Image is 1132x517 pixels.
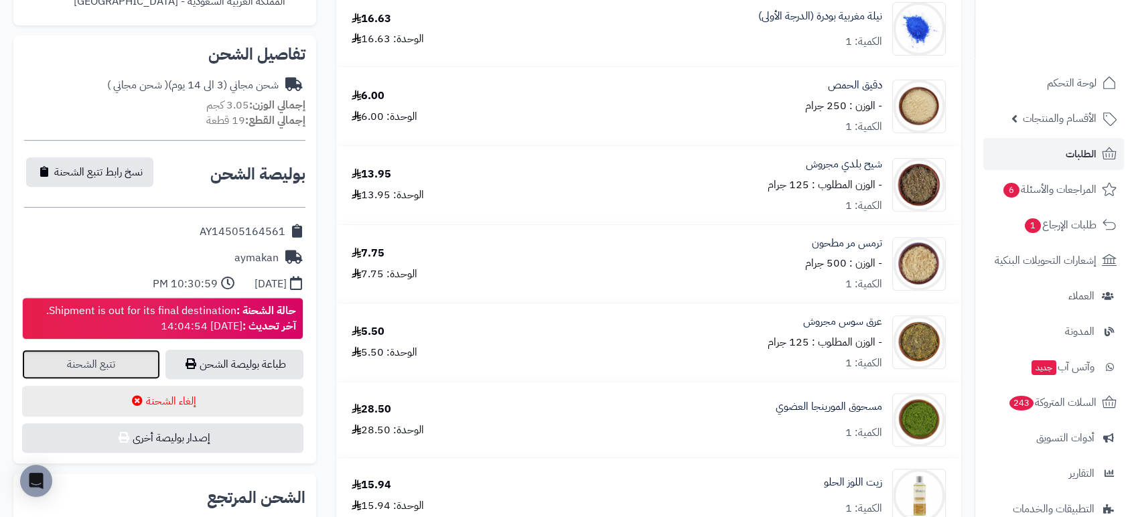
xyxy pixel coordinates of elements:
[803,314,882,329] a: عرق سوس مجروش
[1008,395,1034,411] span: 243
[806,157,882,172] a: شيح بلدي مجروش
[845,425,882,441] div: الكمية: 1
[893,237,945,291] img: 1661876762-Lupine,%20Bitter,%20Powder-90x90.jpg
[893,158,945,212] img: 1660066342-Artemisia%20Crushed-90x90.jpg
[352,423,424,438] div: الوحدة: 28.50
[845,119,882,135] div: الكمية: 1
[845,277,882,292] div: الكمية: 1
[249,97,305,113] strong: إجمالي الوزن:
[54,164,143,180] span: نسخ رابط تتبع الشحنة
[352,188,424,203] div: الوحدة: 13.95
[1032,360,1056,375] span: جديد
[893,315,945,369] img: 1692159212-Liquorice,%20Crushed-90x90.jpg
[1047,74,1096,92] span: لوحة التحكم
[983,67,1124,99] a: لوحة التحكم
[983,457,1124,490] a: التقارير
[1002,180,1096,199] span: المراجعات والأسئلة
[26,157,153,187] button: نسخ رابط تتبع الشحنة
[352,11,391,27] div: 16.63
[24,46,305,62] h2: تفاصيل الشحن
[352,109,417,125] div: الوحدة: 6.00
[983,209,1124,241] a: طلبات الإرجاع1
[352,477,391,493] div: 15.94
[1066,145,1096,163] span: الطلبات
[1041,17,1119,45] img: logo-2.png
[200,224,285,240] div: AY14505164561
[245,113,305,129] strong: إجمالي القطع:
[1065,322,1094,341] span: المدونة
[983,315,1124,348] a: المدونة
[1008,393,1096,412] span: السلات المتروكة
[768,334,882,350] small: - الوزن المطلوب : 125 جرام
[206,97,305,113] small: 3.05 كجم
[983,351,1124,383] a: وآتس آبجديد
[805,98,882,114] small: - الوزن : 250 جرام
[812,236,882,251] a: ترمس مر مطحون
[983,386,1124,419] a: السلات المتروكة243
[893,80,945,133] img: 1641876737-Chickpea%20Flour-90x90.jpg
[1003,182,1020,198] span: 6
[352,324,384,340] div: 5.50
[983,244,1124,277] a: إشعارات التحويلات البنكية
[22,350,160,379] a: تتبع الشحنة
[1023,109,1096,128] span: الأقسام والمنتجات
[893,393,945,447] img: 1693553923-Moringa%20Powder-90x90.jpg
[352,498,424,514] div: الوحدة: 15.94
[983,422,1124,454] a: أدوات التسويق
[22,423,303,453] button: إصدار بوليصة أخرى
[352,167,391,182] div: 13.95
[236,303,296,319] strong: حالة الشحنة :
[207,490,305,506] h2: الشحن المرتجع
[352,345,417,360] div: الوحدة: 5.50
[210,166,305,182] h2: بوليصة الشحن
[206,113,305,129] small: 19 قطعة
[352,88,384,104] div: 6.00
[107,77,168,93] span: ( شحن مجاني )
[1068,287,1094,305] span: العملاء
[768,177,882,193] small: - الوزن المطلوب : 125 جرام
[805,255,882,271] small: - الوزن : 500 جرام
[1023,216,1096,234] span: طلبات الإرجاع
[983,280,1124,312] a: العملاء
[242,318,296,334] strong: آخر تحديث :
[983,138,1124,170] a: الطلبات
[893,2,945,56] img: 1633635488-Powdered%20Indigo-90x90.jpg
[845,501,882,516] div: الكمية: 1
[995,251,1096,270] span: إشعارات التحويلات البنكية
[352,31,424,47] div: الوحدة: 16.63
[352,267,417,282] div: الوحدة: 7.75
[234,250,279,266] div: aymakan
[824,475,882,490] a: زيت اللوز الحلو
[46,303,296,334] div: Shipment is out for its final destination. [DATE] 14:04:54
[165,350,303,379] a: طباعة بوليصة الشحن
[352,402,391,417] div: 28.50
[255,277,287,292] div: [DATE]
[352,246,384,261] div: 7.75
[828,78,882,93] a: دقيق الحمص
[1024,218,1042,234] span: 1
[22,386,303,417] button: إلغاء الشحنة
[776,399,882,415] a: مسحوق المورينجا العضوي
[1030,358,1094,376] span: وآتس آب
[983,173,1124,206] a: المراجعات والأسئلة6
[845,356,882,371] div: الكمية: 1
[845,34,882,50] div: الكمية: 1
[1036,429,1094,447] span: أدوات التسويق
[1069,464,1094,483] span: التقارير
[20,465,52,497] div: Open Intercom Messenger
[845,198,882,214] div: الكمية: 1
[107,78,279,93] div: شحن مجاني (3 الى 14 يوم)
[153,277,218,292] div: 10:30:59 PM
[758,9,882,24] a: نيلة مغربية بودرة (الدرجة الأولى)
